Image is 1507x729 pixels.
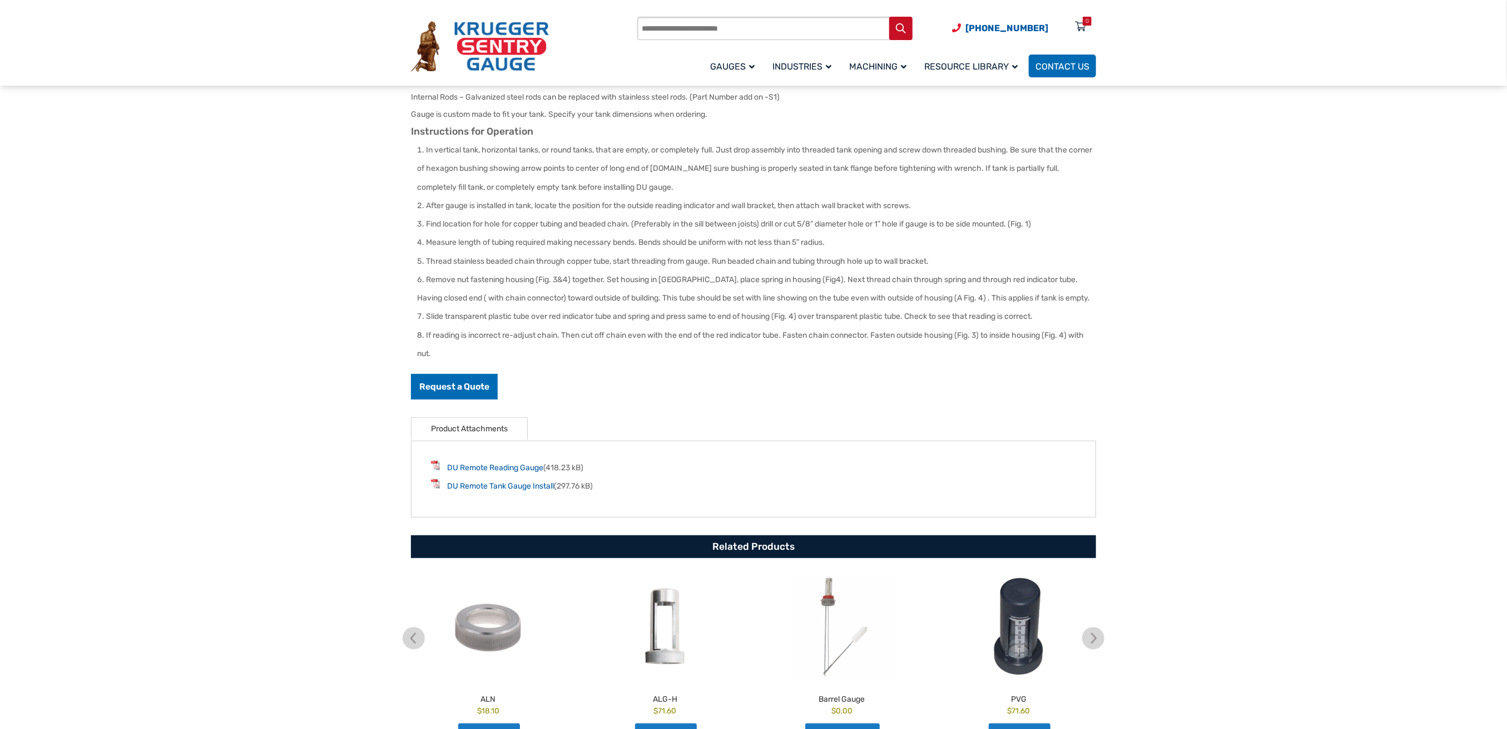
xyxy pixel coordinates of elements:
[710,61,755,72] span: Gauges
[933,689,1104,705] h2: PVG
[447,463,543,472] a: DU Remote Reading Gauge
[756,575,928,681] img: Barrel Gauge
[417,196,1096,215] li: After gauge is installed in tank, locate the position for the outside reading indicator and wall ...
[849,61,906,72] span: Machining
[417,270,1096,308] li: Remove nut fastening housing (Fig. 3&4) together. Set housing in [GEOGRAPHIC_DATA], place spring ...
[579,575,751,717] a: ALG-H $71.60
[654,706,677,715] bdi: 71.60
[417,233,1096,252] li: Measure length of tubing required making necessary bends. Bends should be uniform with not less t...
[918,53,1029,79] a: Resource Library
[831,706,852,715] bdi: 0.00
[933,575,1104,681] img: PVG
[579,575,751,681] img: ALG-OF
[411,126,1096,138] h3: Instructions for Operation
[403,627,425,649] img: chevron-left.svg
[772,61,831,72] span: Industries
[403,575,574,681] img: ALN
[1035,61,1089,72] span: Contact Us
[1029,55,1096,77] a: Contact Us
[411,109,1096,120] p: Gauge is custom made to fit your tank. Specify your tank dimensions when ordering.
[831,706,836,715] span: $
[417,141,1096,196] li: In vertical tank, horizontal tanks, or round tanks, that are empty, or completely full. Just drop...
[417,326,1096,363] li: If reading is incorrect re-adjust chain. Then cut off chain even with the end of the red indicato...
[403,575,574,717] a: ALN $18.10
[417,252,1096,270] li: Thread stainless beaded chain through copper tube, start threading from gauge. Run beaded chain a...
[411,374,498,400] a: Request a Quote
[1085,17,1089,26] div: 0
[477,706,482,715] span: $
[411,535,1096,559] h2: Related Products
[703,53,766,79] a: Gauges
[1008,706,1012,715] span: $
[431,461,1076,474] li: (418.23 kB)
[654,706,658,715] span: $
[403,689,574,705] h2: ALN
[447,481,554,491] a: DU Remote Tank Gauge Install
[431,479,1076,492] li: (297.76 kB)
[756,689,928,705] h2: Barrel Gauge
[579,689,751,705] h2: ALG-H
[924,61,1018,72] span: Resource Library
[411,91,1096,103] p: Internal Rods – Galvanized steel rods can be replaced with stainless steel rods. (Part Number add...
[952,21,1048,35] a: Phone Number (920) 434-8860
[477,706,499,715] bdi: 18.10
[431,418,508,440] a: Product Attachments
[1008,706,1030,715] bdi: 71.60
[933,575,1104,717] a: PVG $71.60
[756,575,928,717] a: Barrel Gauge $0.00
[766,53,842,79] a: Industries
[411,21,549,72] img: Krueger Sentry Gauge
[842,53,918,79] a: Machining
[965,23,1048,33] span: [PHONE_NUMBER]
[417,307,1096,326] li: Slide transparent plastic tube over red indicator tube and spring and press same to end of housin...
[417,215,1096,233] li: Find location for hole for copper tubing and beaded chain. (Preferably in the sill between joists...
[1082,627,1104,649] img: chevron-right.svg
